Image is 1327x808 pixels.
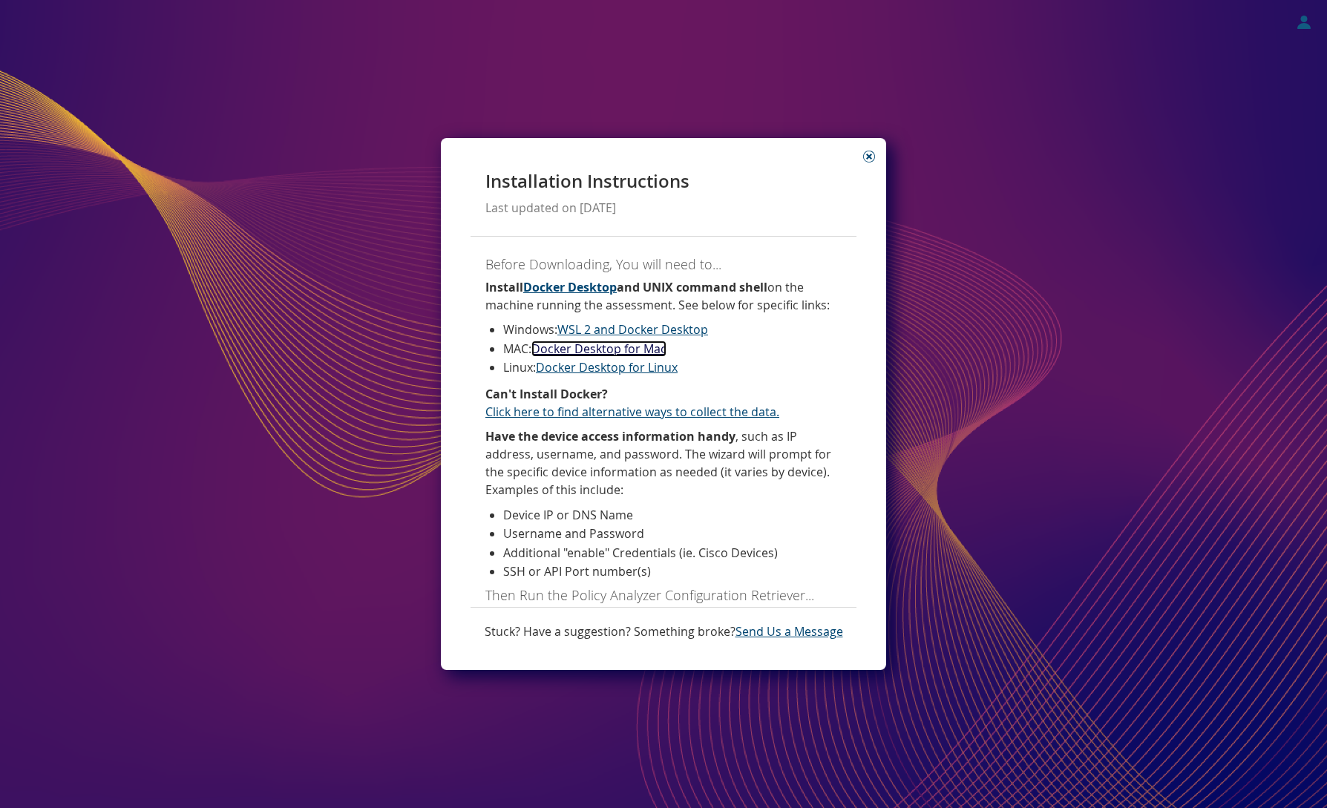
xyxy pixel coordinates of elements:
li: MAC: [503,340,842,359]
p: , such as IP address, username, and password. The wizard will prompt for the specific device info... [485,427,842,499]
li: Device IP or DNS Name [503,506,842,525]
strong: Can't Install Docker? [485,386,608,402]
li: Linux: [503,358,842,378]
p: on the machine running the assessment. See below for specific links: [485,278,842,314]
strong: Install and UNIX command shell [485,279,767,295]
a: Click here to find alternative ways to collect the data. [485,404,779,420]
h2: Then Run the Policy Analyzer Configuration Retriever... [485,588,842,603]
a: Docker Desktop [523,279,617,295]
a: Send Us a Message [735,623,843,640]
h2: Before Downloading, You will need to... [485,257,842,272]
p: Stuck? Have a suggestion? Something broke? [485,623,843,640]
a: WSL 2 and Docker Desktop [557,321,708,338]
a: Docker Desktop for Linux [536,359,678,375]
strong: Have the device access information handy [485,428,735,444]
li: SSH or API Port number(s) [503,562,842,582]
h3: Last updated on [DATE] [485,202,842,215]
li: Additional "enable" Credentials (ie. Cisco Devices) [503,544,842,563]
h1: Installation Instructions [485,171,842,191]
li: Windows: [503,321,842,340]
li: Username and Password [503,525,842,544]
a: Docker Desktop for Mac [531,341,666,357]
